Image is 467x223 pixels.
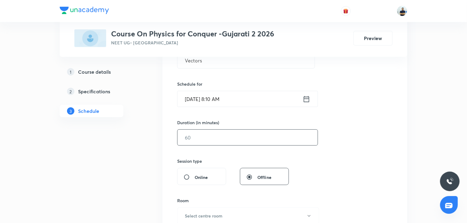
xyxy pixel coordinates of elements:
[78,88,110,95] h5: Specifications
[78,68,111,76] h5: Course details
[177,130,318,145] input: 60
[177,158,202,164] h6: Session type
[195,174,208,180] span: Online
[111,29,274,38] h3: Course On Physics for Conquer -Gujarati 2 2026
[177,119,219,126] h6: Duration (in minutes)
[60,85,143,98] a: 2Specifications
[177,197,189,204] h6: Room
[67,107,74,115] p: 3
[111,39,274,46] p: NEET UG • [GEOGRAPHIC_DATA]
[60,7,109,14] img: Company Logo
[78,107,99,115] h5: Schedule
[74,29,106,47] img: 5800ACB7-D4B6-4A7B-A189-63516CCC5E1D_plus.png
[353,31,393,46] button: Preview
[397,6,407,16] img: URVIK PATEL
[60,66,143,78] a: 1Course details
[257,174,271,180] span: Offline
[341,6,351,16] button: avatar
[67,88,74,95] p: 2
[60,7,109,16] a: Company Logo
[185,213,222,219] h6: Select centre room
[177,81,315,87] h6: Schedule for
[67,68,74,76] p: 1
[177,53,315,68] input: A great title is short, clear and descriptive
[343,8,349,14] img: avatar
[446,178,454,185] img: ttu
